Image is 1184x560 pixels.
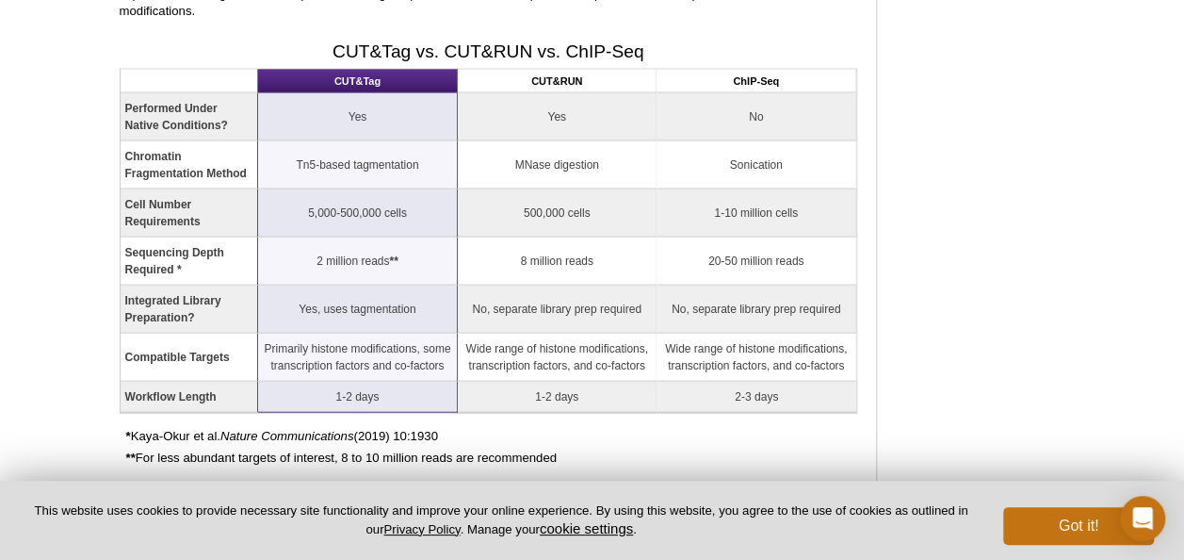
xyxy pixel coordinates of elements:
[657,238,856,286] td: 20-50 million reads
[120,39,857,64] h2: CUT&Tag vs. CUT&RUN vs. ChIP-Seq
[125,294,221,324] strong: Integrated Library Preparation?
[1003,507,1154,545] button: Got it!
[458,334,657,382] td: Wide range of histone modifications, transcription factors, and co-factors
[125,198,201,228] strong: Cell Number Requirements
[657,334,856,382] td: Wide range of histone modifications, transcription factors, and co-factors
[258,334,458,382] td: Primarily histone modifications, some transcription factors and co-factors
[125,351,230,364] strong: Compatible Targets
[258,141,458,189] td: Tn5-based tagmentation
[125,102,228,132] strong: Performed Under Native Conditions?
[1120,496,1165,541] div: Open Intercom Messenger
[657,189,856,238] td: 1-10 million cells
[258,238,458,286] td: 2 million reads
[30,502,972,538] p: This website uses cookies to provide necessary site functionality and improve your online experie...
[458,93,657,141] td: Yes
[458,70,657,93] th: CUT&RUN
[125,390,217,404] strong: Workflow Length
[126,450,857,467] p: For less abundant targets of interest, 8 to 10 million reads are recommended
[126,428,857,445] p: Kaya-Okur et al. (2019) 10:1930
[258,189,458,238] td: 5,000-500,000 cells
[258,382,458,413] td: 1-2 days
[458,238,657,286] td: 8 million reads
[657,141,856,189] td: Sonication
[458,286,657,334] td: No, separate library prep required
[383,522,460,536] a: Privacy Policy
[458,382,657,413] td: 1-2 days
[258,286,458,334] td: Yes, uses tagmentation
[220,429,353,443] em: Nature Communications
[657,382,856,413] td: 2-3 days
[657,93,856,141] td: No
[125,150,247,180] strong: Chromatin Fragmentation Method
[125,246,224,276] strong: Sequencing Depth Required *
[458,141,657,189] td: MNase digestion
[458,189,657,238] td: 500,000 cells
[657,70,856,93] th: ChIP-Seq
[258,93,458,141] td: Yes
[540,520,633,536] button: cookie settings
[258,70,458,93] th: CUT&Tag
[657,286,856,334] td: No, separate library prep required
